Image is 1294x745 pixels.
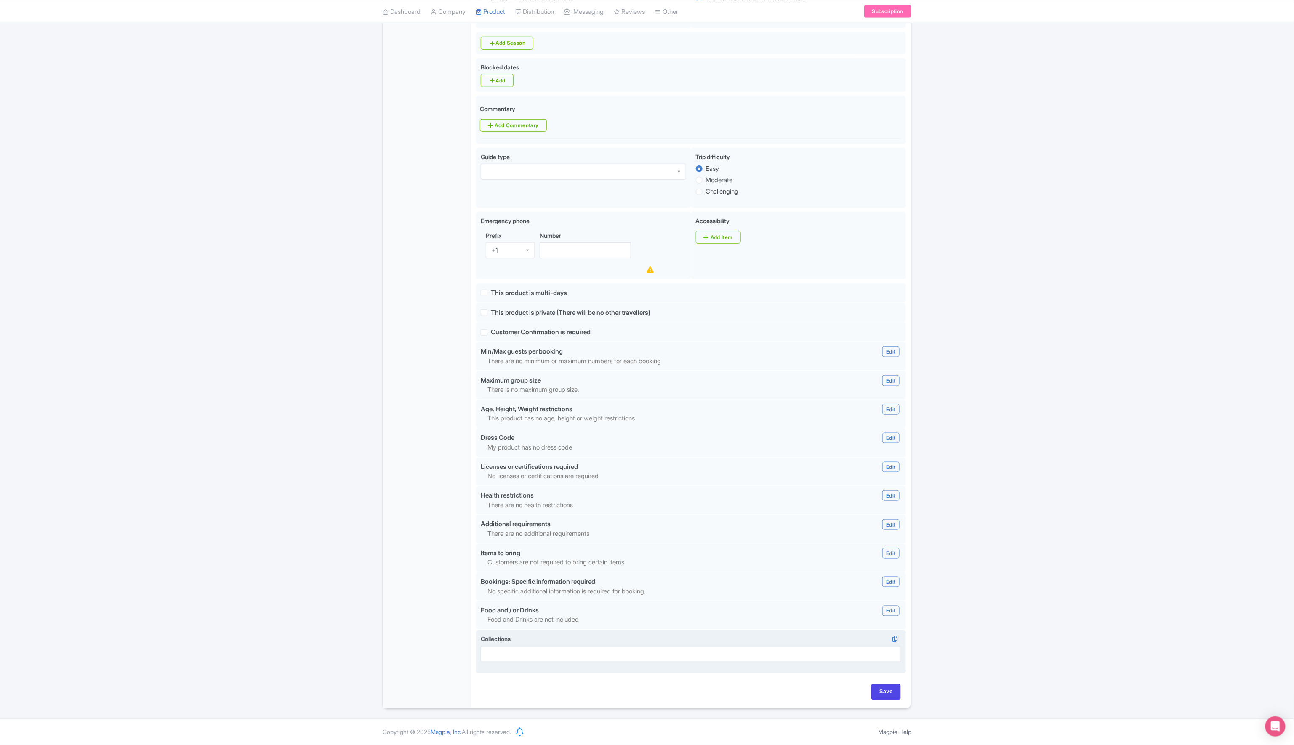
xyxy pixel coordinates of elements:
[491,328,591,336] span: Customer Confirmation is required
[487,529,824,539] p: There are no additional requirements
[487,615,824,625] p: Food and Drinks are not included
[882,548,899,559] a: Edit
[378,728,516,737] div: Copyright © 2025 All rights reserved.
[486,232,502,239] span: Prefix
[481,74,513,87] a: Add
[481,37,533,50] a: Add Season
[882,577,899,587] a: Edit
[481,376,541,386] div: Maximum group size
[696,231,741,244] a: Add Item
[882,375,899,386] a: Edit
[481,347,563,357] div: Min/Max guests per booking
[706,176,733,185] label: Moderate
[481,577,595,587] div: Bookings: Specific information required
[481,519,551,529] div: Additional requirements
[706,187,739,197] label: Challenging
[706,164,719,174] label: Easy
[481,548,520,558] div: Items to bring
[540,232,561,239] span: Number
[481,153,510,160] span: Guide type
[480,104,515,113] div: Commentary
[481,636,511,643] span: Collections
[1265,716,1286,737] div: Open Intercom Messenger
[882,519,899,530] a: Edit
[882,490,899,501] a: Edit
[487,385,824,395] p: There is no maximum group size.
[481,217,530,224] span: Emergency phone
[487,414,824,423] p: This product has no age, height or weight restrictions
[431,729,462,736] span: Magpie, Inc.
[491,247,498,254] div: +1
[487,587,824,596] p: No specific additional information is required for booking.
[487,558,824,567] p: Customers are not required to bring certain items
[487,443,824,452] p: My product has no dress code
[481,606,539,616] div: Food and / or Drinks
[882,462,899,472] a: Edit
[696,217,730,224] span: Accessibility
[491,289,567,297] span: This product is multi-days
[882,346,899,357] a: Edit
[480,119,546,132] a: Add Commentary
[487,500,824,510] p: There are no health restrictions
[864,5,911,18] a: Subscription
[487,471,824,481] p: No licenses or certifications are required
[481,64,519,71] span: Blocked dates
[882,404,899,415] a: Edit
[487,357,824,366] p: There are no minimum or maximum numbers for each booking
[696,153,730,160] span: Trip difficulty
[882,606,899,616] a: Edit
[481,404,572,414] div: Age, Height, Weight restrictions
[878,729,911,736] a: Magpie Help
[882,433,899,443] a: Edit
[481,462,578,472] div: Licenses or certifications required
[491,309,650,317] span: This product is private (There will be no other travellers)
[871,684,901,700] input: Save
[481,433,514,443] div: Dress Code
[481,491,534,500] div: Health restrictions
